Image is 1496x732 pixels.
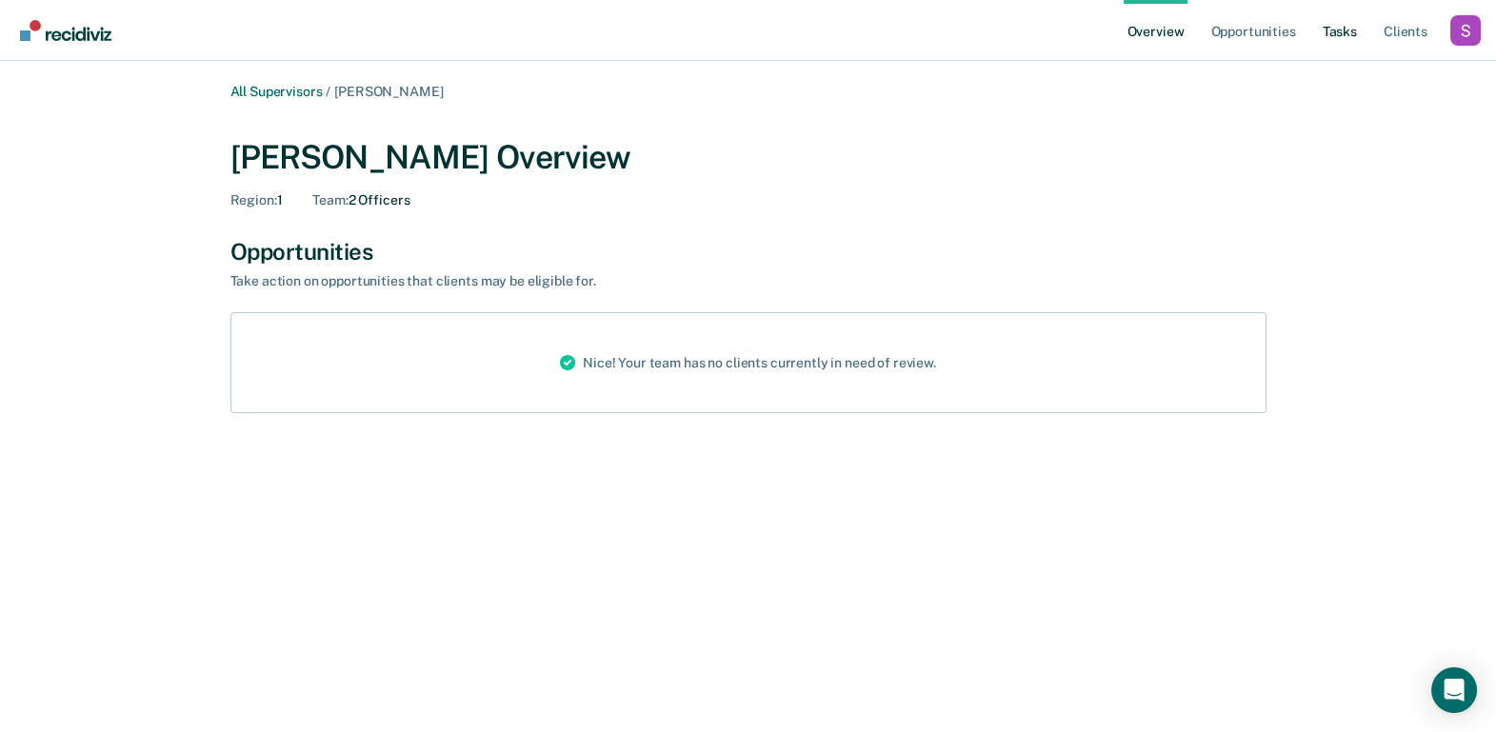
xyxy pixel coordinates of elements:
a: All Supervisors [230,84,323,99]
div: 1 [230,192,283,208]
div: Opportunities [230,238,1267,266]
button: Profile dropdown button [1450,15,1481,46]
span: / [322,84,334,99]
div: [PERSON_NAME] Overview [230,138,1267,177]
img: Recidiviz [20,20,111,41]
span: [PERSON_NAME] [334,84,443,99]
div: 2 Officers [312,192,409,208]
div: Take action on opportunities that clients may be eligible for. [230,273,897,289]
div: Open Intercom Messenger [1431,667,1477,713]
div: Nice! Your team has no clients currently in need of review. [545,313,951,412]
span: Region : [230,192,277,208]
div: Loading data... [703,414,793,430]
span: Team : [312,192,348,208]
